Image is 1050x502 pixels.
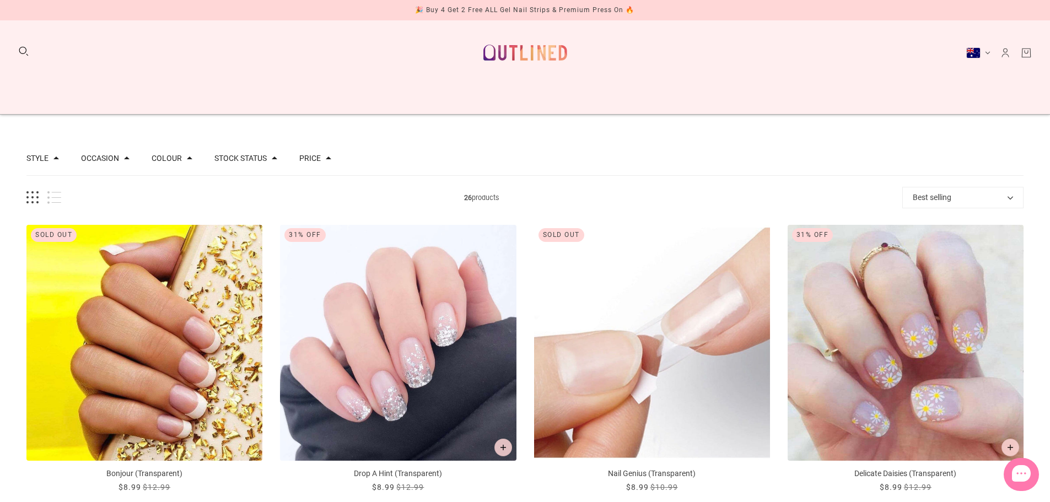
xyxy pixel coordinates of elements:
[372,483,395,492] span: $8.99
[902,187,1024,208] button: Best selling
[534,468,770,479] p: Nail Genius (Transparent)
[792,228,833,242] div: 31% Off
[477,29,574,76] a: Outlined
[966,47,990,58] button: Australia
[152,154,182,162] button: Filter by Colour
[284,228,326,242] div: 31% Off
[464,193,472,202] b: 26
[626,483,649,492] span: $8.99
[904,483,931,492] span: $12.99
[534,225,770,493] a: Nail Genius (Transparent)
[299,154,321,162] button: Filter by Price
[280,225,516,493] a: Drop A Hint (Transparent)
[1001,439,1019,456] button: Add to cart
[26,225,262,493] a: Bonjour (Transparent)
[26,191,39,204] button: Grid view
[999,47,1011,59] a: Account
[494,439,512,456] button: Add to cart
[415,4,634,16] div: 🎉 Buy 4 Get 2 Free ALL Gel Nail Strips & Premium Press On 🔥
[788,468,1024,479] p: Delicate Daisies (Transparent)
[280,468,516,479] p: Drop A Hint (Transparent)
[81,154,119,162] button: Filter by Occasion
[650,483,678,492] span: $10.99
[143,483,170,492] span: $12.99
[396,483,424,492] span: $12.99
[31,228,77,242] div: Sold out
[214,154,267,162] button: Filter by Stock status
[539,228,584,242] div: Sold out
[47,191,61,204] button: List view
[1020,47,1032,59] a: Cart
[61,192,902,203] span: products
[18,45,30,57] button: Search
[26,468,262,479] p: Bonjour (Transparent)
[119,483,141,492] span: $8.99
[26,154,49,162] button: Filter by Style
[788,225,1024,493] a: Delicate Daisies (Transparent)
[880,483,902,492] span: $8.99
